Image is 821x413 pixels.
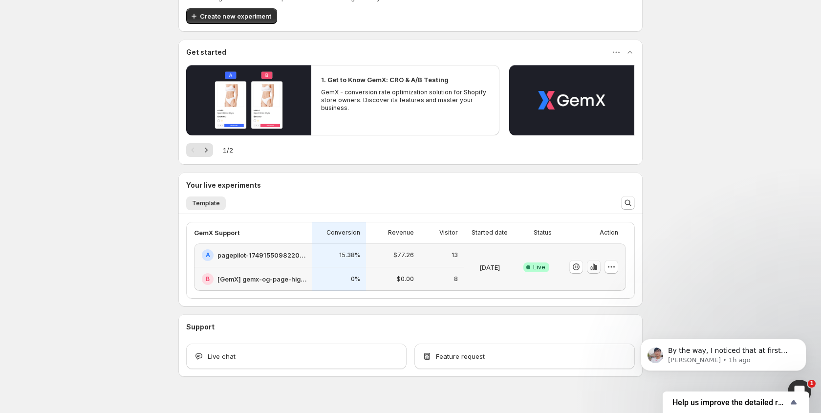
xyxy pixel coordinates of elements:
[509,65,634,135] button: Play video
[321,75,449,85] h2: 1. Get to Know GemX: CRO & A/B Testing
[393,251,414,259] p: $77.26
[217,250,306,260] h2: pagepilot-1749155098220-358935
[534,229,552,237] p: Status
[533,263,545,271] span: Live
[388,229,414,237] p: Revenue
[186,8,277,24] button: Create new experiment
[351,275,360,283] p: 0%
[439,229,458,237] p: Visitor
[788,380,811,403] iframe: Intercom live chat
[200,11,271,21] span: Create new experiment
[626,318,821,387] iframe: Intercom notifications message
[186,143,213,157] nav: Pagination
[479,262,500,272] p: [DATE]
[208,351,236,361] span: Live chat
[600,229,618,237] p: Action
[672,398,788,407] span: Help us improve the detailed report for A/B campaigns
[199,143,213,157] button: Next
[672,396,799,408] button: Show survey - Help us improve the detailed report for A/B campaigns
[397,275,414,283] p: $0.00
[206,275,210,283] h2: B
[217,274,306,284] h2: [GemX] gemx-og-page-higher-price
[186,180,261,190] h3: Your live experiments
[454,275,458,283] p: 8
[192,199,220,207] span: Template
[206,251,210,259] h2: A
[186,65,311,135] button: Play video
[808,380,816,388] span: 1
[223,145,233,155] span: 1 / 2
[472,229,508,237] p: Started date
[436,351,485,361] span: Feature request
[321,88,489,112] p: GemX - conversion rate optimization solution for Shopify store owners. Discover its features and ...
[186,47,226,57] h3: Get started
[452,251,458,259] p: 13
[621,196,635,210] button: Search and filter results
[326,229,360,237] p: Conversion
[186,322,215,332] h3: Support
[339,251,360,259] p: 15.38%
[194,228,240,238] p: GemX Support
